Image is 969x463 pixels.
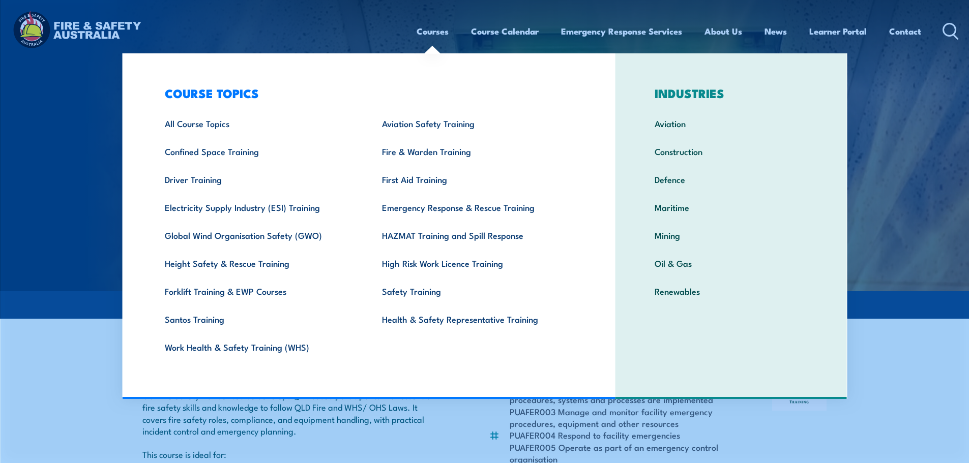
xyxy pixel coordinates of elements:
h3: COURSE TOPICS [149,86,583,100]
a: Emergency Response Services [561,18,682,45]
li: PUAFER003 Manage and monitor facility emergency procedures, equipment and other resources [510,406,723,429]
a: Health & Safety Representative Training [366,305,583,333]
a: Global Wind Organisation Safety (GWO) [149,221,366,249]
a: Defence [639,165,824,193]
a: Learner Portal [809,18,867,45]
li: PUAFER004 Respond to facility emergencies [510,429,723,441]
a: Course Calendar [471,18,539,45]
a: Electricity Supply Industry (ESI) Training [149,193,366,221]
p: This course is ideal for: [142,448,439,460]
a: All Course Topics [149,109,366,137]
a: HAZMAT Training and Spill Response [366,221,583,249]
a: Work Health & Safety Training (WHS) [149,333,366,361]
a: Maritime [639,193,824,221]
a: About Us [704,18,742,45]
a: Driver Training [149,165,366,193]
a: Aviation Safety Training [366,109,583,137]
a: Santos Training [149,305,366,333]
a: Forklift Training & EWP Courses [149,277,366,305]
a: Height Safety & Rescue Training [149,249,366,277]
h3: INDUSTRIES [639,86,824,100]
a: First Aid Training [366,165,583,193]
a: Safety Training [366,277,583,305]
a: Construction [639,137,824,165]
a: Courses [417,18,449,45]
a: Renewables [639,277,824,305]
a: Oil & Gas [639,249,824,277]
a: Contact [889,18,921,45]
p: Our Fire Safety Adviser course develops QLD based participants with essential fire safety skills ... [142,389,439,437]
a: Mining [639,221,824,249]
a: Confined Space Training [149,137,366,165]
a: High Risk Work Licence Training [366,249,583,277]
a: Aviation [639,109,824,137]
a: News [765,18,787,45]
a: Fire & Warden Training [366,137,583,165]
a: Emergency Response & Rescue Training [366,193,583,221]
